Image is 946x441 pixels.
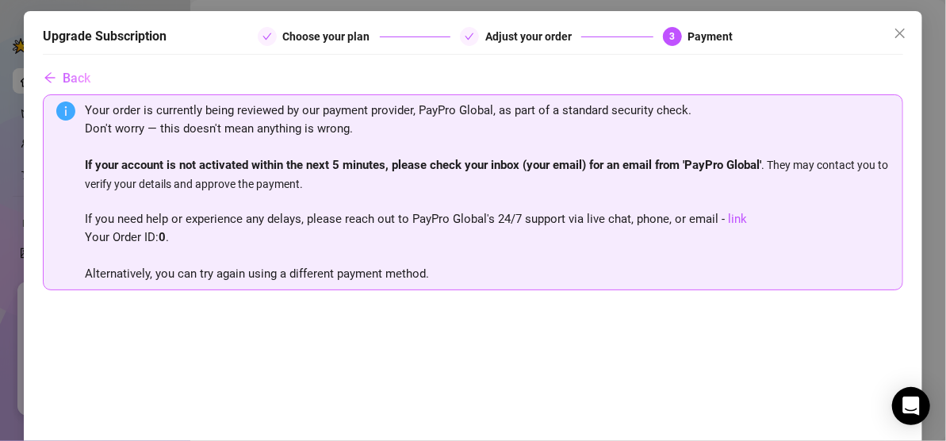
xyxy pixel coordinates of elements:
[892,387,930,425] div: Open Intercom Messenger
[85,230,166,244] span: Your Order ID:
[669,31,675,42] span: 3
[85,102,890,283] div: . They may contact you to verify your details and approve the payment.
[894,27,906,40] span: close
[85,212,747,245] span: If you need help or experience any delays, please reach out to PayPro Global's 24/7 support via l...
[43,27,167,46] h5: Upgrade Subscription
[63,71,90,86] span: Back
[485,27,581,46] div: Adjust your order
[85,121,353,136] span: Don't worry — this doesn't mean anything is wrong.
[262,32,272,41] span: check
[85,158,761,172] strong: If your account is not activated within the next 5 minutes, please check your inbox ( your email ...
[887,27,913,40] span: Close
[43,63,91,94] button: Back
[465,32,474,41] span: check
[44,71,56,84] span: arrow-left
[887,21,913,46] button: Close
[283,27,380,46] div: Choose your plan
[688,27,733,46] div: Payment
[159,230,166,244] strong: 0
[728,212,747,226] a: link
[56,102,75,121] span: info-circle
[85,267,429,281] span: Alternatively, you can try again using a different payment method.
[85,103,691,117] span: Your order is currently being reviewed by our payment provider, PayPro Global, as part of a stand...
